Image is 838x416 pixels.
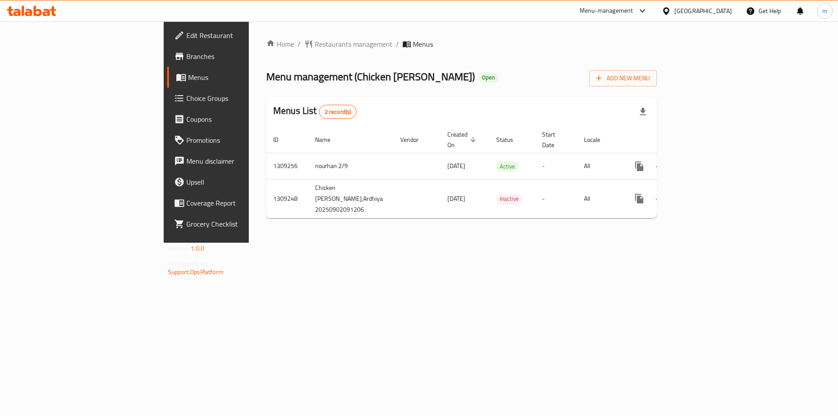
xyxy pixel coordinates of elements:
span: Upsell [186,177,297,187]
span: Grocery Checklist [186,219,297,229]
a: Restaurants management [304,39,392,49]
span: Active [496,162,519,172]
div: Open [478,72,498,83]
a: Upsell [167,172,304,193]
span: m [822,6,828,16]
span: Created On [447,129,479,150]
a: Branches [167,46,304,67]
a: Grocery Checklist [167,213,304,234]
table: enhanced table [266,127,720,218]
td: Chicken [PERSON_NAME],Ardhiya 20250902091206 [308,179,393,218]
td: - [535,153,577,179]
span: Restaurants management [315,39,392,49]
button: more [629,188,650,209]
td: All [577,153,622,179]
button: more [629,156,650,177]
span: [DATE] [447,160,465,172]
div: Menu-management [580,6,633,16]
span: [DATE] [447,193,465,204]
span: Inactive [496,194,522,204]
span: Start Date [542,129,567,150]
span: Promotions [186,135,297,145]
span: ID [273,134,290,145]
a: Edit Restaurant [167,25,304,46]
a: Promotions [167,130,304,151]
span: Add New Menu [596,73,650,84]
span: Edit Restaurant [186,30,297,41]
div: [GEOGRAPHIC_DATA] [674,6,732,16]
span: Menus [413,39,433,49]
span: Menu management ( Chicken [PERSON_NAME] ) [266,67,475,86]
span: Name [315,134,342,145]
td: All [577,179,622,218]
th: Actions [622,127,720,153]
a: Support.OpsPlatform [168,266,223,278]
span: Branches [186,51,297,62]
span: 1.0.0 [191,243,204,254]
li: / [396,39,399,49]
span: 2 record(s) [319,108,357,116]
a: Choice Groups [167,88,304,109]
span: Coverage Report [186,198,297,208]
span: Status [496,134,525,145]
span: Version: [168,243,189,254]
span: Open [478,74,498,81]
div: Total records count [319,105,357,119]
span: Get support on: [168,258,208,269]
button: Add New Menu [589,70,657,86]
button: Change Status [650,156,671,177]
a: Menu disclaimer [167,151,304,172]
span: Vendor [400,134,430,145]
h2: Menus List [273,104,357,119]
td: nourhan 2/9 [308,153,393,179]
span: Locale [584,134,611,145]
a: Coverage Report [167,193,304,213]
a: Menus [167,67,304,88]
span: Choice Groups [186,93,297,103]
span: Menu disclaimer [186,156,297,166]
button: Change Status [650,188,671,209]
div: Export file [632,101,653,122]
span: Menus [188,72,297,83]
span: Coupons [186,114,297,124]
nav: breadcrumb [266,39,657,49]
a: Coupons [167,109,304,130]
td: - [535,179,577,218]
